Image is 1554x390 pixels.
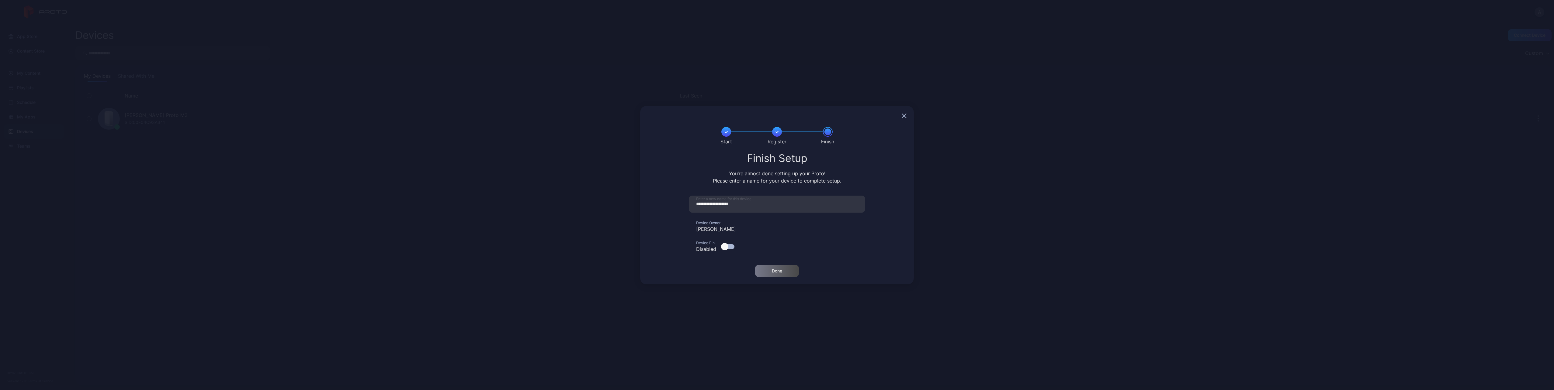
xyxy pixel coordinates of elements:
[768,138,786,145] div: Register
[821,138,834,145] div: Finish
[705,170,849,177] div: You’re almost done setting up your Proto!
[689,245,716,253] div: Disabled
[689,241,716,245] div: Device Pin
[755,265,799,277] button: Done
[772,269,782,273] div: Done
[689,221,865,225] div: Device Owner
[689,225,865,233] div: [PERSON_NAME]
[720,138,732,145] div: Start
[689,196,865,213] input: Enter a new name for this device
[705,177,849,184] div: Please enter a name for your device to complete setup.
[647,153,906,164] div: Finish Setup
